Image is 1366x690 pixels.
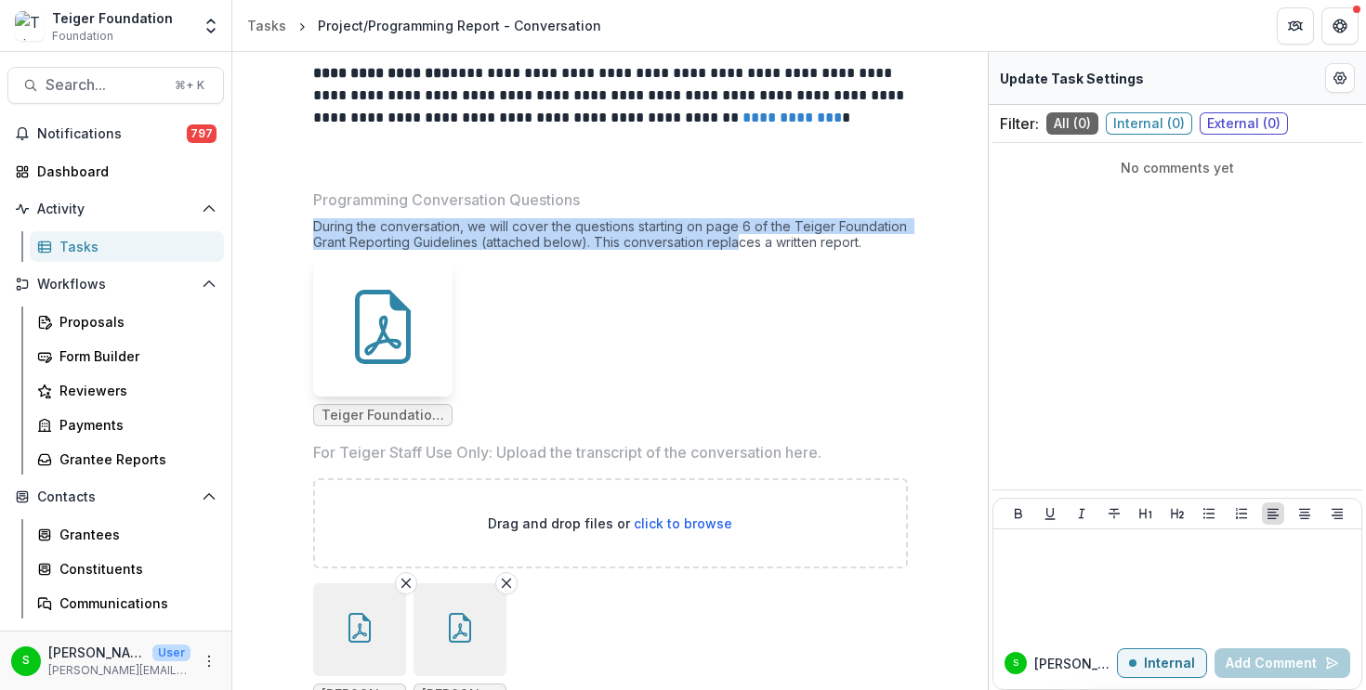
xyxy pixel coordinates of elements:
button: Ordered List [1230,502,1253,525]
a: Proposals [30,306,224,337]
p: No comments yet [1000,158,1355,177]
span: click to browse [634,515,732,531]
a: Dashboard [7,156,224,187]
button: Underline [1039,502,1061,525]
a: Form Builder [30,341,224,371]
button: Partners [1277,7,1314,45]
button: Open Data & Reporting [7,626,224,656]
button: Italicize [1070,502,1093,525]
button: Internal [1117,648,1207,678]
div: Project/Programming Report - Conversation [318,16,601,35]
button: Notifications797 [7,119,224,149]
div: ⌘ + K [171,75,208,96]
button: Align Left [1262,502,1284,525]
div: Stephanie [1013,658,1018,668]
button: Open Workflows [7,269,224,299]
div: Form Builder [59,346,209,366]
button: Add Comment [1215,648,1350,678]
nav: breadcrumb [240,12,609,39]
a: Payments [30,410,224,440]
button: Get Help [1321,7,1359,45]
span: 797 [187,124,217,143]
button: Bullet List [1198,502,1220,525]
button: More [198,650,220,672]
a: Grantee Reports [30,444,224,475]
button: Open entity switcher [198,7,224,45]
a: Reviewers [30,375,224,406]
button: Heading 2 [1166,502,1189,525]
p: For Teiger Staff Use Only: Upload the transcript of the conversation here. [313,441,821,463]
span: Internal ( 0 ) [1106,112,1192,135]
button: Align Right [1326,502,1348,525]
button: Edit Form Settings [1325,63,1355,93]
div: Proposals [59,312,209,332]
button: Strike [1103,502,1125,525]
button: Heading 1 [1135,502,1157,525]
button: Remove File [395,572,417,594]
div: Teiger Foundation [52,8,173,28]
p: [PERSON_NAME][EMAIL_ADDRESS][DOMAIN_NAME] [48,662,190,679]
div: Constituents [59,559,209,579]
span: External ( 0 ) [1200,112,1288,135]
div: Tasks [247,16,286,35]
span: Activity [37,202,194,217]
p: Update Task Settings [1000,69,1144,88]
button: Open Contacts [7,482,224,512]
p: Internal [1144,656,1195,671]
a: Grantees [30,519,224,550]
div: Communications [59,593,209,613]
a: Tasks [240,12,294,39]
p: [PERSON_NAME] [48,643,145,662]
div: Dashboard [37,162,209,181]
button: Open Activity [7,194,224,224]
div: Teiger Foundation Grant Reporting Guidelines.pdf [313,257,453,426]
div: Reviewers [59,381,209,400]
div: Tasks [59,237,209,256]
button: Bold [1007,502,1030,525]
span: Foundation [52,28,113,45]
p: Filter: [1000,112,1039,135]
button: Remove File [495,572,518,594]
span: All ( 0 ) [1046,112,1098,135]
span: Notifications [37,126,187,142]
div: Payments [59,415,209,435]
div: During the conversation, we will cover the questions starting on page 6 of the Teiger Foundation ... [313,218,908,257]
img: Teiger Foundation [15,11,45,41]
div: Grantees [59,525,209,544]
p: User [152,644,190,661]
button: Align Center [1294,502,1316,525]
div: Stephanie [22,655,30,667]
p: Programming Conversation Questions [313,189,580,211]
a: Constituents [30,553,224,584]
p: Drag and drop files or [488,514,732,533]
span: Teiger Foundation Grant Reporting Guidelines.pdf [322,408,444,423]
span: Workflows [37,277,194,293]
div: Grantee Reports [59,449,209,469]
span: Search... [46,76,164,94]
span: Contacts [37,489,194,505]
button: Search... [7,67,224,104]
p: [PERSON_NAME] [1034,654,1117,673]
a: Communications [30,588,224,618]
a: Tasks [30,231,224,262]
